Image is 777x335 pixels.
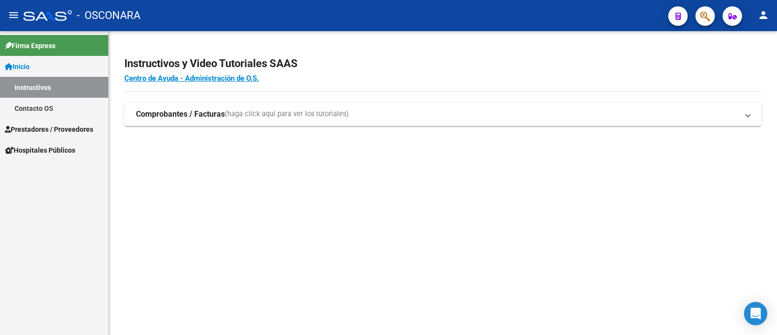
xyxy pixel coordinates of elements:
[225,109,349,120] span: (haga click aquí para ver los tutoriales)
[136,109,225,120] strong: Comprobantes / Facturas
[124,54,761,73] h2: Instructivos y Video Tutoriales SAAS
[744,302,767,325] div: Open Intercom Messenger
[77,5,140,26] span: - OSCONARA
[5,145,75,156] span: Hospitales Públicos
[124,103,761,126] mat-expansion-panel-header: Comprobantes / Facturas(haga click aquí para ver los tutoriales)
[5,61,30,72] span: Inicio
[8,9,19,21] mat-icon: menu
[5,124,93,135] span: Prestadores / Proveedores
[758,9,769,21] mat-icon: person
[124,74,259,83] a: Centro de Ayuda - Administración de O.S.
[5,40,55,51] span: Firma Express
